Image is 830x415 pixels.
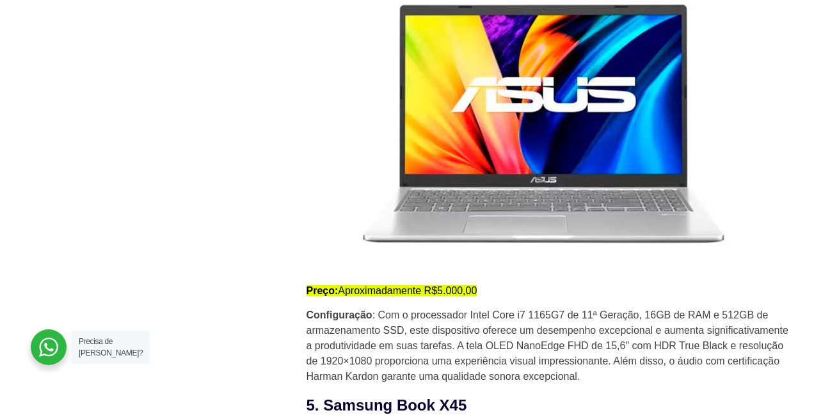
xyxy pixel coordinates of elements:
[307,308,793,384] p: : Com o processador Intel Core i7 1165G7 de 11ª Geração, 16GB de RAM e 512GB de armazenamento SSD...
[766,354,830,415] div: Widget de chat
[766,354,830,415] iframe: Chat Widget
[79,337,143,357] span: Precisa de [PERSON_NAME]?
[307,285,477,296] mark: Aproximadamente R$5.000,00
[307,285,339,296] strong: Preço:
[307,309,372,320] strong: Configuração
